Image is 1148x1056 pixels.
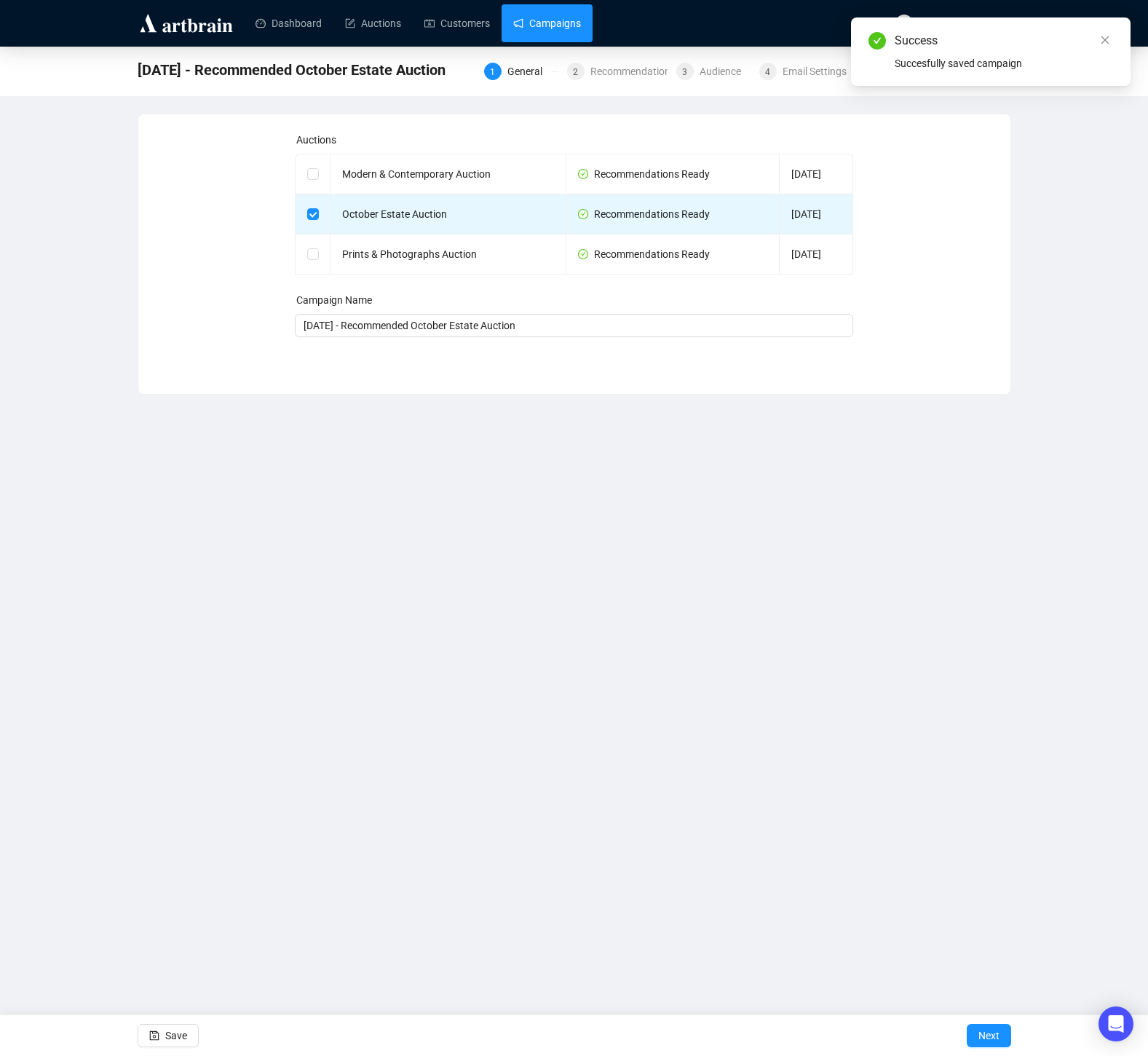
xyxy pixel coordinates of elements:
a: Close [1097,32,1113,48]
a: Campaigns [513,4,581,42]
span: save [149,1031,159,1041]
span: Recommendations Ready [578,208,710,220]
button: Next [967,1024,1011,1047]
label: Campaign Name [296,294,372,306]
div: 2Recommendations [567,63,668,80]
a: Dashboard [256,4,322,42]
span: Recommendations Ready [578,168,710,180]
td: Prints & Photographs Auction [330,235,566,275]
div: Audience [700,63,750,80]
span: 2 [573,67,578,77]
span: Save [165,1015,187,1056]
label: Auctions [296,134,336,146]
div: Success [895,32,1113,50]
span: check-circle [578,249,588,259]
td: [DATE] [780,194,853,235]
td: October Estate Auction [330,194,566,235]
span: close [1100,35,1110,45]
span: 1 [490,67,495,77]
a: Auctions [345,4,401,42]
span: check-circle [868,32,886,50]
span: 4 [765,67,770,77]
button: Save [138,1024,199,1047]
div: 1General [484,63,558,80]
div: 3Audience [676,63,751,80]
div: 4Email Settings [759,63,852,80]
a: Customers [424,4,490,42]
span: 10/14/25 - Recommended October Estate Auction [138,58,446,82]
td: Modern & Contemporary Auction [330,154,566,194]
div: Recommendations [590,63,684,80]
div: Email Settings [783,63,855,80]
span: check-circle [578,209,588,219]
span: Next [978,1015,999,1056]
span: check-circle [578,169,588,179]
div: Succesfully saved campaign [895,55,1113,71]
div: Open Intercom Messenger [1098,1006,1133,1041]
input: Enter Campaign Name [295,314,853,337]
td: [DATE] [780,235,853,275]
span: 3 [682,67,687,77]
td: [DATE] [780,154,853,194]
div: General [507,63,551,80]
span: Recommendations Ready [578,248,710,260]
img: logo [138,12,235,35]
